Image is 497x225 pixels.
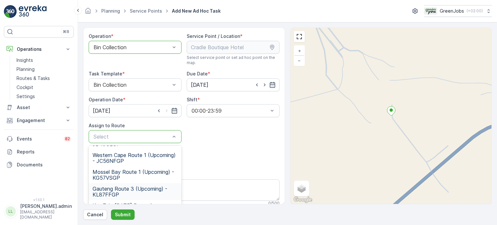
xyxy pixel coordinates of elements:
[94,133,170,141] p: Select
[294,56,304,65] a: Zoom Out
[424,7,437,15] img: Green_Jobs_Logo.png
[4,158,74,171] a: Documents
[17,57,33,63] p: Insights
[14,65,74,74] a: Planning
[93,186,178,197] span: Gauteng Route 3 (Upcoming) - KL87FFGP
[187,97,197,102] label: Shift
[89,104,182,117] input: dd/mm/yyyy
[63,29,69,34] p: ⌘B
[89,97,123,102] label: Operation Date
[19,5,47,18] img: logo_light-DOdMpM7g.png
[187,78,280,91] input: dd/mm/yyyy
[83,209,107,220] button: Cancel
[4,5,17,18] img: logo
[268,201,280,206] p: 0 / 500
[440,8,464,14] p: GreenJobs
[93,203,178,220] span: KwaZulu-[DATE] Route 1 (Upcoming) - [GEOGRAPHIC_DATA]
[89,71,122,76] label: Task Template
[4,145,74,158] a: Reports
[17,84,33,91] p: Cockpit
[89,33,111,39] label: Operation
[298,48,301,53] span: +
[101,8,120,14] a: Planning
[17,162,71,168] p: Documents
[93,169,178,181] span: Mossel Bay Route 1 (Upcoming) - KG57VSGP
[84,10,92,15] a: Homepage
[424,5,492,17] button: GreenJobs(+02:00)
[17,104,61,111] p: Asset
[93,152,178,164] span: Western Cape Route 1 (Upcoming) - JC56NFGP
[4,198,74,202] span: v 1.50.1
[17,75,50,82] p: Routes & Tasks
[187,41,280,54] input: Cradle Boutique Hotel
[6,206,16,217] div: LL
[292,196,314,204] a: Open this area in Google Maps (opens a new window)
[187,71,208,76] label: Due Date
[14,74,74,83] a: Routes & Tasks
[14,56,74,65] a: Insights
[292,196,314,204] img: Google
[187,33,240,39] label: Service Point / Location
[4,101,74,114] button: Asset
[4,114,74,127] button: Engagement
[89,123,125,128] label: Assign to Route
[4,203,74,220] button: LL[PERSON_NAME].admin[EMAIL_ADDRESS][DOMAIN_NAME]
[115,211,131,218] p: Submit
[14,92,74,101] a: Settings
[294,181,309,196] a: Layers
[17,46,61,52] p: Operations
[17,149,71,155] p: Reports
[17,66,35,73] p: Planning
[4,132,74,145] a: Events82
[14,83,74,92] a: Cockpit
[298,58,301,63] span: −
[17,136,60,142] p: Events
[93,135,178,147] span: Gauteng Route 2 (Upcoming) - JD49GLGP
[17,117,61,124] p: Engagement
[20,209,72,220] p: [EMAIL_ADDRESS][DOMAIN_NAME]
[187,55,280,65] span: Select service point or set ad hoc point on the map.
[130,8,162,14] a: Service Points
[20,203,72,209] p: [PERSON_NAME].admin
[17,93,35,100] p: Settings
[111,209,135,220] button: Submit
[65,136,70,141] p: 82
[87,211,103,218] p: Cancel
[171,8,222,14] span: Add New Ad Hoc Task
[294,46,304,56] a: Zoom In
[294,32,304,41] a: View Fullscreen
[4,43,74,56] button: Operations
[467,8,483,14] p: ( +02:00 )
